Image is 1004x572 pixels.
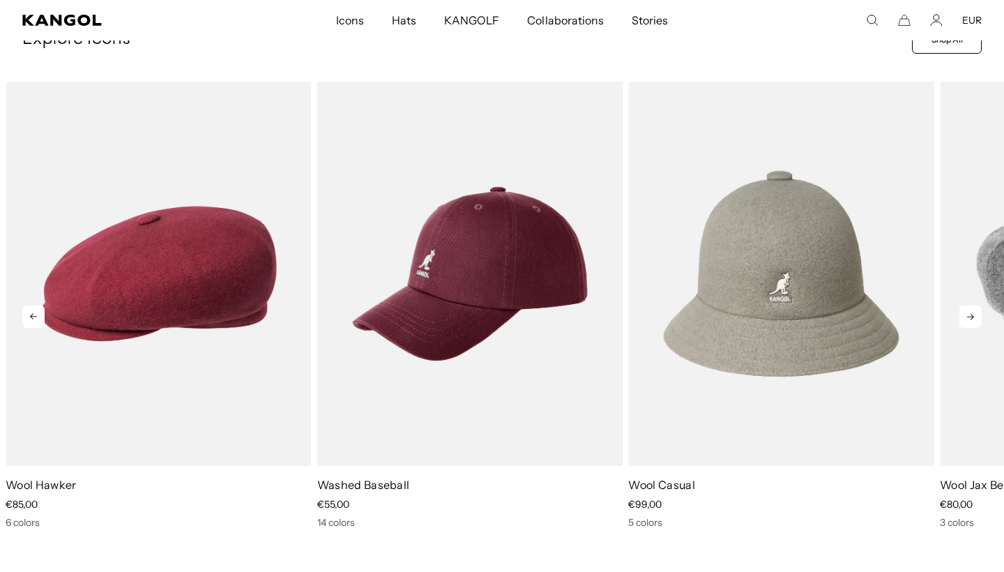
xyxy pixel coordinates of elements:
[940,498,973,511] span: €80,00
[962,14,982,27] button: EUR
[6,477,312,492] p: Wool Hawker
[866,14,878,27] summary: Search here
[628,516,934,529] div: 5 colors
[898,14,911,27] button: Cart
[22,15,222,26] a: Kangol
[623,82,934,529] div: 7 of 13
[6,82,312,466] img: color-cranberry
[317,516,623,529] div: 14 colors
[628,498,662,511] span: €99,00
[312,82,623,529] div: 6 of 13
[6,516,312,529] div: 6 colors
[317,498,349,511] span: €55,00
[317,82,623,466] img: color-cordovan
[930,14,943,27] a: Account
[628,82,934,466] img: color-warm-grey
[6,498,38,511] span: €85,00
[628,477,934,492] p: Wool Casual
[317,477,623,492] p: Washed Baseball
